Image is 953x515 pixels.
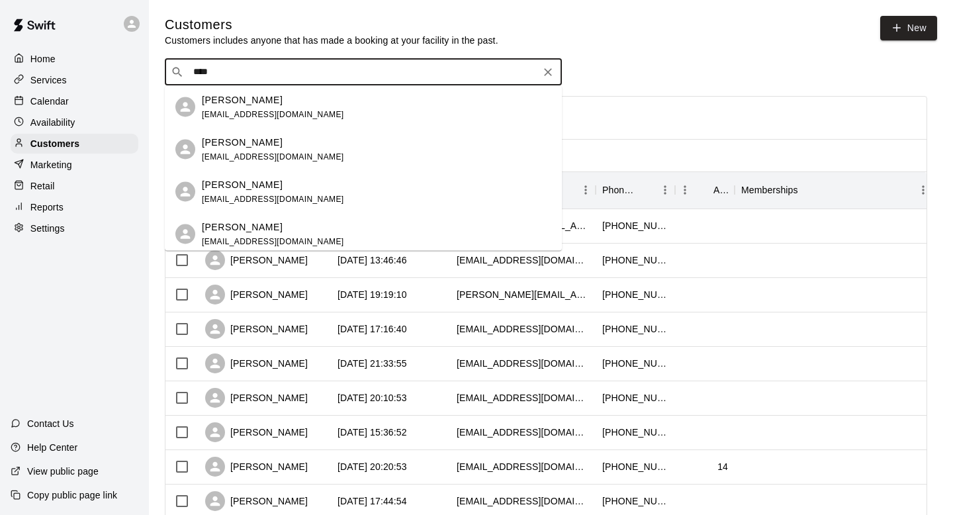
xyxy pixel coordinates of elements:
[457,426,589,439] div: beatmaster27@gmail.com
[11,134,138,154] a: Customers
[165,34,498,47] p: Customers includes anyone that has made a booking at your facility in the past.
[457,460,589,473] div: meansd@gmail.com
[457,254,589,267] div: jnoyes1017@gmail.com
[30,95,69,108] p: Calendar
[713,171,728,209] div: Age
[165,59,562,85] div: Search customers by name or email
[205,457,308,477] div: [PERSON_NAME]
[30,201,64,214] p: Reports
[457,391,589,404] div: rgiman2000@yahoo.com
[202,236,344,246] span: [EMAIL_ADDRESS][DOMAIN_NAME]
[11,70,138,90] a: Services
[338,288,407,301] div: 2025-10-13 19:19:10
[457,357,589,370] div: phayes0114@gmail.com
[338,254,407,267] div: 2025-10-14 13:46:46
[30,137,79,150] p: Customers
[202,220,283,234] p: [PERSON_NAME]
[602,357,668,370] div: +14107337067
[11,91,138,111] a: Calendar
[11,155,138,175] a: Marketing
[717,460,728,473] div: 14
[602,171,637,209] div: Phone Number
[175,182,195,202] div: Crystal Pugh
[880,16,937,40] a: New
[27,417,74,430] p: Contact Us
[457,288,589,301] div: deirdre.russo@gmail.com
[30,73,67,87] p: Services
[30,116,75,129] p: Availability
[205,491,308,511] div: [PERSON_NAME]
[11,197,138,217] a: Reports
[30,179,55,193] p: Retail
[602,494,668,508] div: +14439004166
[205,422,308,442] div: [PERSON_NAME]
[637,181,655,199] button: Sort
[202,194,344,203] span: [EMAIL_ADDRESS][DOMAIN_NAME]
[741,171,798,209] div: Memberships
[602,460,668,473] div: +14434728130
[202,177,283,191] p: [PERSON_NAME]
[30,158,72,171] p: Marketing
[602,426,668,439] div: +14104874449
[457,322,589,336] div: kevinberends2@gmail.com
[602,391,668,404] div: +14438482710
[602,219,668,232] div: +18583821518
[576,180,596,200] button: Menu
[205,285,308,304] div: [PERSON_NAME]
[338,357,407,370] div: 2025-10-10 21:33:55
[338,391,407,404] div: 2025-10-07 20:10:53
[798,181,817,199] button: Sort
[202,135,283,149] p: [PERSON_NAME]
[30,222,65,235] p: Settings
[675,180,695,200] button: Menu
[338,426,407,439] div: 2025-10-07 15:36:52
[602,322,668,336] div: +14438416149
[695,181,713,199] button: Sort
[675,171,735,209] div: Age
[655,180,675,200] button: Menu
[338,460,407,473] div: 2025-10-04 20:20:53
[202,93,283,107] p: [PERSON_NAME]
[175,140,195,160] div: Timothy Pugh
[11,218,138,238] a: Settings
[338,494,407,508] div: 2025-10-03 17:44:54
[11,176,138,196] a: Retail
[596,171,675,209] div: Phone Number
[11,49,138,69] a: Home
[205,353,308,373] div: [PERSON_NAME]
[165,16,498,34] h5: Customers
[338,322,407,336] div: 2025-10-11 17:16:40
[602,254,668,267] div: +14109138363
[27,489,117,502] p: Copy public page link
[175,224,195,244] div: Ethan Pugh
[205,250,308,270] div: [PERSON_NAME]
[205,388,308,408] div: [PERSON_NAME]
[202,109,344,118] span: [EMAIL_ADDRESS][DOMAIN_NAME]
[202,152,344,161] span: [EMAIL_ADDRESS][DOMAIN_NAME]
[913,180,933,200] button: Menu
[11,113,138,132] a: Availability
[205,319,308,339] div: [PERSON_NAME]
[30,52,56,66] p: Home
[450,171,596,209] div: Email
[27,465,99,478] p: View public page
[457,494,589,508] div: melissajewel82@gmail.com
[735,171,933,209] div: Memberships
[175,97,195,117] div: Carter Pugh
[27,441,77,454] p: Help Center
[602,288,668,301] div: +12025774839
[539,63,557,81] button: Clear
